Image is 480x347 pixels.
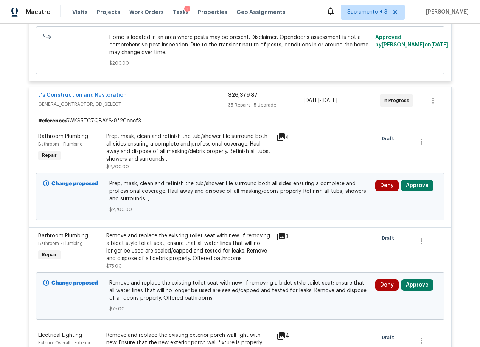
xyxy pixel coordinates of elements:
[423,8,469,16] span: [PERSON_NAME]
[401,180,433,191] button: Approve
[97,8,120,16] span: Projects
[39,251,60,259] span: Repair
[106,232,272,262] div: Remove and replace the existing toilet seat with new. If removing a bidet style toilet seat; ensu...
[38,101,228,108] span: GENERAL_CONTRACTOR, OD_SELECT
[277,332,306,341] div: 4
[109,305,371,313] span: $75.00
[39,152,60,159] span: Repair
[38,117,66,125] b: Reference:
[184,6,190,13] div: 1
[109,206,371,213] span: $2,700.00
[109,279,371,302] span: Remove and replace the existing toilet seat with new. If removing a bidet style toilet seat; ensu...
[382,334,397,341] span: Draft
[322,98,337,103] span: [DATE]
[38,333,82,338] span: Electrical Lighting
[109,180,371,203] span: Prep, mask, clean and refinish the tub/shower tile surround both all sides ensuring a complete an...
[109,59,371,67] span: $200.00
[431,42,448,48] span: [DATE]
[382,135,397,143] span: Draft
[29,114,451,128] div: 5WKS5TC7QBAYS-8f20cccf3
[228,93,258,98] span: $26,379.87
[401,279,433,291] button: Approve
[375,279,399,291] button: Deny
[38,233,88,239] span: Bathroom Plumbing
[106,133,272,163] div: Prep, mask, clean and refinish the tub/shower tile surround both all sides ensuring a complete an...
[375,180,399,191] button: Deny
[106,164,129,169] span: $2,700.00
[51,181,98,186] b: Change proposed
[382,234,397,242] span: Draft
[106,264,122,268] span: $75.00
[38,134,88,139] span: Bathroom Plumbing
[109,34,371,56] span: Home is located in an area where pests may be present. Disclaimer: Opendoor's assessment is not a...
[304,98,320,103] span: [DATE]
[198,8,227,16] span: Properties
[51,280,98,286] b: Change proposed
[277,133,306,142] div: 4
[304,97,337,104] span: -
[38,93,127,98] a: J's Construction and Restoration
[236,8,286,16] span: Geo Assignments
[228,101,304,109] div: 35 Repairs | 5 Upgrade
[375,35,448,48] span: Approved by [PERSON_NAME] on
[129,8,164,16] span: Work Orders
[38,241,83,246] span: Bathroom - Plumbing
[72,8,88,16] span: Visits
[347,8,387,16] span: Sacramento + 3
[173,9,189,15] span: Tasks
[277,232,306,241] div: 3
[38,142,83,146] span: Bathroom - Plumbing
[26,8,51,16] span: Maestro
[384,97,412,104] span: In Progress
